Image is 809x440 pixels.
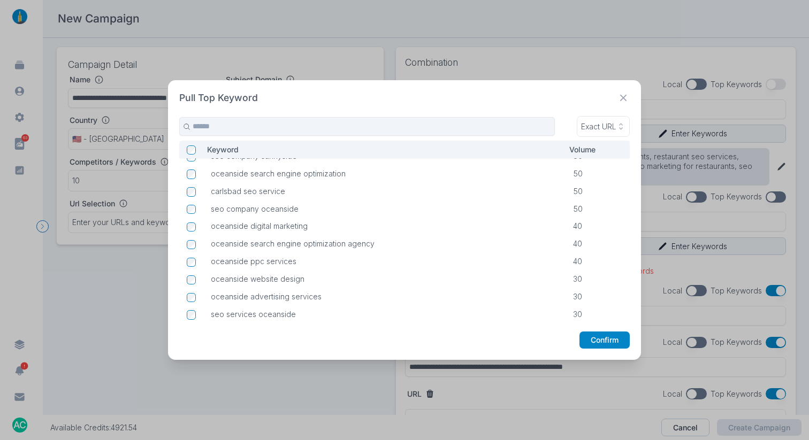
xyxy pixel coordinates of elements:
[573,239,582,248] span: 40
[207,145,553,155] p: Keyword
[211,274,558,284] p: oceanside website design
[573,310,582,319] span: 30
[573,169,583,178] span: 50
[573,204,583,213] span: 50
[179,91,258,105] h2: Pull Top Keyword
[211,239,558,249] p: oceanside search engine optimization agency
[573,151,583,160] span: 50
[573,187,583,196] span: 50
[573,221,582,230] span: 40
[573,274,582,283] span: 30
[211,310,558,319] p: seo services oceanside
[569,145,617,155] p: Volume
[211,221,558,231] p: oceanside digital marketing
[211,169,558,179] p: oceanside search engine optimization
[211,292,558,302] p: oceanside advertising services
[211,204,558,214] p: seo company oceanside
[581,122,616,132] p: Exact URL
[579,331,630,349] button: Confirm
[577,116,630,137] button: Exact URL
[211,187,558,196] p: carlsbad seo service
[573,257,582,266] span: 40
[573,292,582,301] span: 30
[211,257,558,266] p: oceanside ppc services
